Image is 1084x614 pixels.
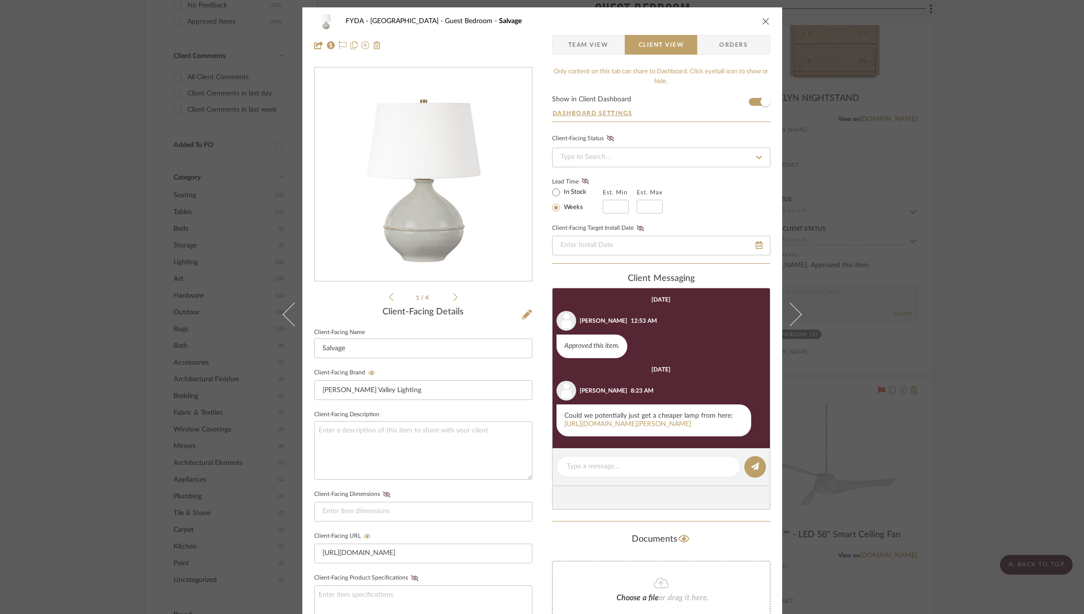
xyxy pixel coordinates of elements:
[365,369,379,376] button: Client-Facing Brand
[552,274,770,284] div: client Messaging
[562,188,586,197] label: In Stock
[579,177,592,186] button: Lead Time
[557,381,576,400] img: user_avatar.png
[373,41,381,49] img: Remove from project
[708,35,759,55] span: Orders
[552,236,770,255] input: Enter Install Date
[616,594,659,602] span: Choose a file
[552,67,770,86] div: Only content on this tab can share to Dashboard. Click eyeball icon to show or hide.
[631,386,653,395] div: 8:23 AM
[634,225,647,232] button: Client-Facing Target Install Date
[314,575,421,582] label: Client-Facing Product Specifications
[557,404,751,436] div: Could we potentially just get a cheaper lamp from here:
[314,544,532,563] input: Enter item URL
[552,225,647,232] label: Client-Facing Target Install Date
[552,109,633,118] button: Dashboard Settings
[314,380,532,400] input: Enter Client-Facing Brand
[580,386,627,395] div: [PERSON_NAME]
[314,502,532,522] input: Enter item dimensions
[314,412,380,417] label: Client-Facing Description
[408,575,421,582] button: Client-Facing Product Specifications
[346,18,445,25] span: FYDA - [GEOGRAPHIC_DATA]
[445,18,499,25] span: Guest Bedroom
[315,68,532,281] div: 0
[552,134,617,144] div: Client-Facing Status
[314,307,532,318] div: Client-Facing Details
[314,533,374,540] label: Client-Facing URL
[380,491,393,498] button: Client-Facing Dimensions
[317,68,530,281] img: c8a18b77-b8ef-4c7f-a299-e5105f88bc79_436x436.jpg
[631,316,657,325] div: 12:53 AM
[557,335,627,358] div: Approved this item.
[762,17,770,26] button: close
[314,369,379,376] label: Client-Facing Brand
[557,311,576,331] img: user_avatar.png
[361,533,374,540] button: Client-Facing URL
[562,203,583,212] label: Weeks
[564,421,691,428] a: [URL][DOMAIN_NAME][PERSON_NAME]
[651,296,671,303] div: [DATE]
[603,189,628,196] label: Est. Min
[552,186,603,214] mat-radio-group: Select item type
[421,295,425,301] span: /
[552,177,603,186] label: Lead Time
[552,148,770,167] input: Type to Search…
[425,295,430,301] span: 4
[552,531,770,547] div: Documents
[651,366,671,373] div: [DATE]
[314,330,365,335] label: Client-Facing Name
[314,11,338,31] img: c8a18b77-b8ef-4c7f-a299-e5105f88bc79_48x40.jpg
[568,35,609,55] span: Team View
[416,295,421,301] span: 1
[314,491,393,498] label: Client-Facing Dimensions
[637,189,663,196] label: Est. Max
[499,18,522,25] span: Salvage
[314,338,532,358] input: Enter Client-Facing Item Name
[659,594,709,602] span: or drag it here.
[580,316,627,325] div: [PERSON_NAME]
[639,35,684,55] span: Client View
